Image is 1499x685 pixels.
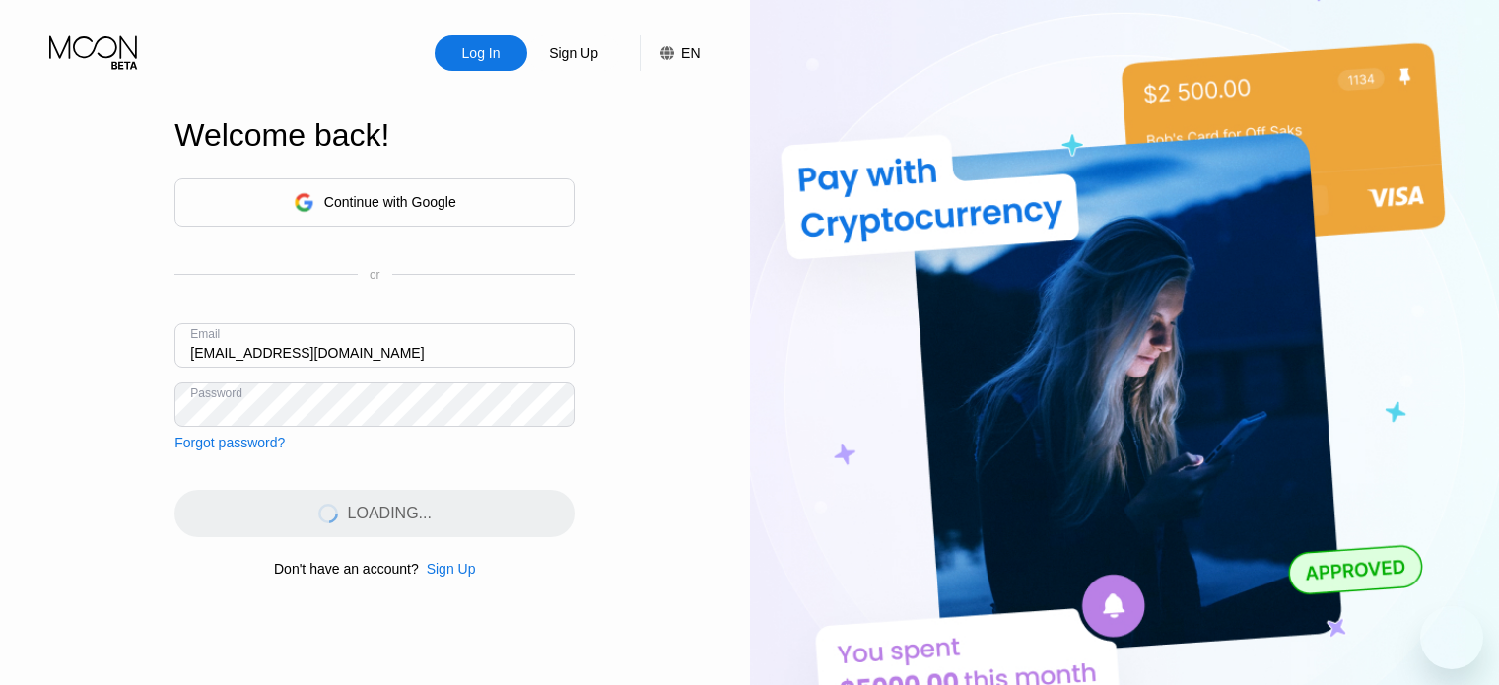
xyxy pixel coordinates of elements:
[274,561,419,577] div: Don't have an account?
[174,435,285,450] div: Forgot password?
[681,45,700,61] div: EN
[547,43,600,63] div: Sign Up
[174,178,575,227] div: Continue with Google
[640,35,700,71] div: EN
[190,386,242,400] div: Password
[460,43,503,63] div: Log In
[1420,606,1483,669] iframe: 启动消息传送窗口的按钮
[419,561,476,577] div: Sign Up
[370,268,380,282] div: or
[190,327,220,341] div: Email
[435,35,527,71] div: Log In
[324,194,456,210] div: Continue with Google
[527,35,620,71] div: Sign Up
[427,561,476,577] div: Sign Up
[174,117,575,154] div: Welcome back!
